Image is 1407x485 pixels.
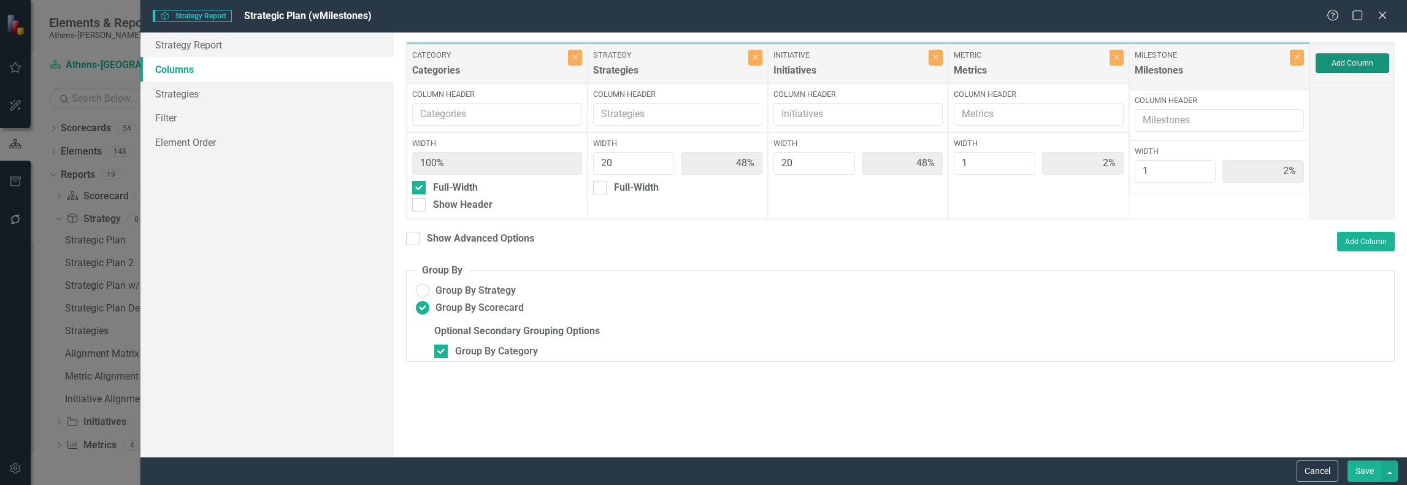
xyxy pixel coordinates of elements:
[412,103,581,126] input: Categories
[954,64,1106,84] div: Metrics
[1135,109,1304,132] input: Milestones
[412,89,581,100] label: Column Header
[954,103,1123,126] input: Metrics
[140,32,394,57] a: Strategy Report
[593,103,762,126] input: Strategies
[773,89,943,100] label: Column Header
[1135,160,1216,183] input: Column Width
[434,324,1385,338] label: Optional Secondary Grouping Options
[412,64,564,84] div: Categories
[1316,53,1389,73] button: Add Column
[773,152,855,175] input: Column Width
[1135,50,1287,61] label: Milestone
[433,198,493,212] div: Show Header
[153,10,231,22] span: Strategy Report
[412,138,581,149] label: Width
[244,10,372,21] span: Strategic Plan (wMilestones)
[593,64,745,84] div: Strategies
[140,130,394,155] a: Element Order
[455,345,538,359] div: Group By Category
[593,50,745,61] label: Strategy
[614,181,659,195] div: Full-Width
[593,138,762,149] label: Width
[140,82,394,106] a: Strategies
[1348,460,1382,482] button: Save
[433,181,478,195] div: Full-Width
[593,152,675,175] input: Column Width
[435,301,524,315] span: Group By Scorecard
[435,284,516,298] span: Group By Strategy
[773,50,926,61] label: Initiative
[954,50,1106,61] label: Metric
[954,89,1123,100] label: Column Header
[140,57,394,82] a: Columns
[1135,64,1287,84] div: Milestones
[1297,460,1338,482] button: Cancel
[1135,95,1304,106] label: Column Header
[773,103,943,126] input: Initiatives
[593,89,762,100] label: Column Header
[427,232,534,246] div: Show Advanced Options
[140,105,394,130] a: Filter
[412,50,564,61] label: Category
[773,138,943,149] label: Width
[1135,146,1304,157] label: Width
[1337,232,1395,251] button: Add Column
[954,138,1123,149] label: Width
[954,152,1035,175] input: Column Width
[416,264,469,278] legend: Group By
[773,64,926,84] div: Initiatives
